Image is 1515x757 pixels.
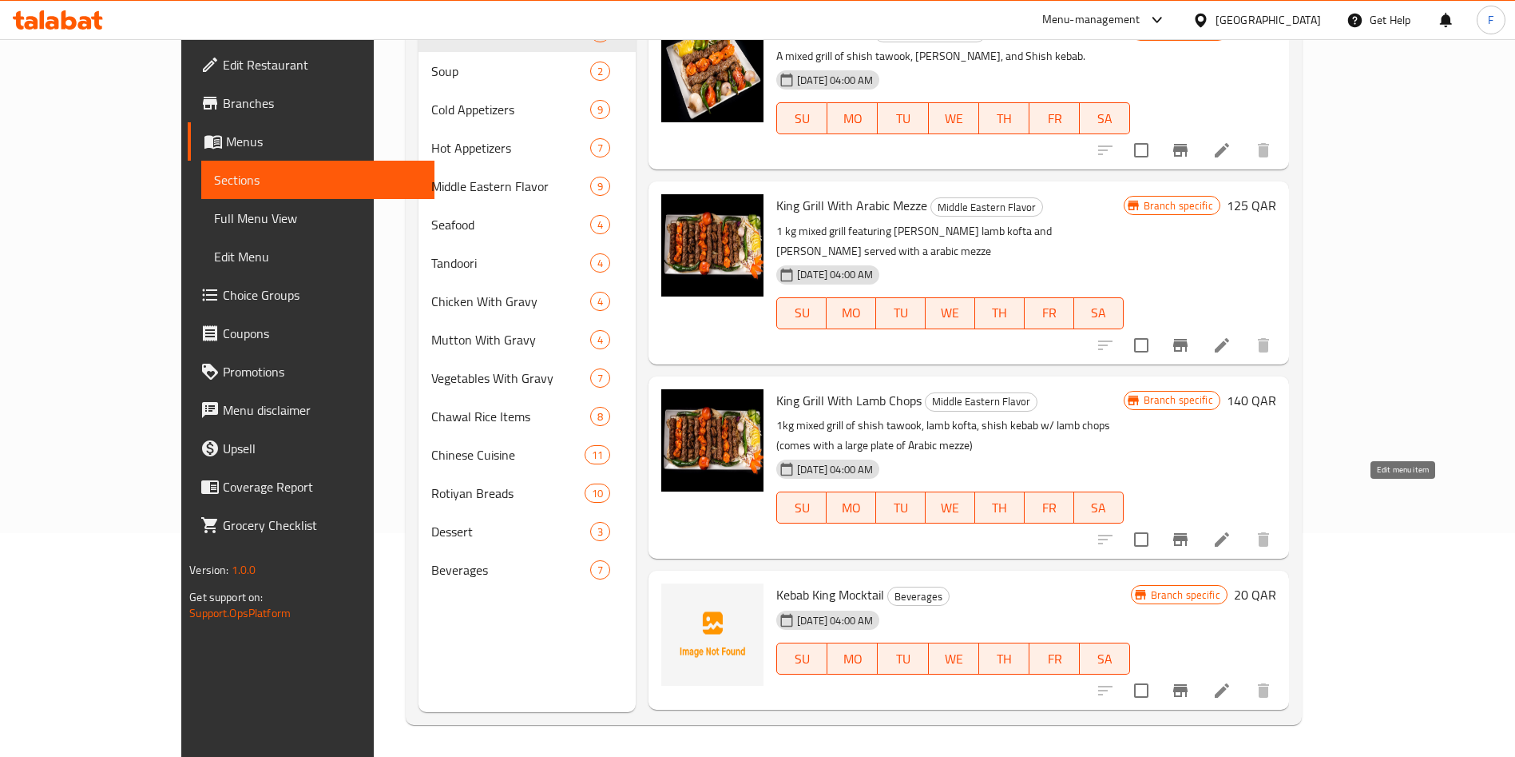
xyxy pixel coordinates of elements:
span: TH [982,496,1018,520]
h6: 20 QAR [1234,584,1276,606]
span: TH [986,107,1023,130]
div: Chinese Cuisine11 [418,436,637,474]
button: Branch-specific-item [1161,326,1200,365]
span: FR [1031,301,1068,325]
span: Soup [431,62,590,81]
a: Grocery Checklist [188,506,434,544]
p: 1kg mixed grill of shish tawook, lamb kofta, shish kebab w/ lamb chops (comes with a large plate ... [776,416,1123,456]
span: Edit Menu [214,247,422,266]
button: TU [876,492,926,524]
a: Sections [201,161,434,199]
span: 9 [591,102,609,118]
button: TH [979,102,1029,134]
span: 7 [591,563,609,578]
span: 9 [591,179,609,194]
button: Branch-specific-item [1161,131,1200,169]
span: Branch specific [1137,198,1220,213]
span: 8 [591,409,609,424]
span: Sections [214,170,422,189]
button: delete [1244,131,1283,169]
span: Seafood [431,215,590,234]
button: MO [827,297,876,329]
span: Select to update [1124,523,1158,556]
span: Select to update [1124,674,1158,707]
a: Coupons [188,314,434,353]
span: Middle Eastern Flavor [926,392,1037,411]
div: Menu-management [1042,10,1140,30]
div: Chicken With Gravy4 [418,282,637,321]
span: 11 [585,448,609,463]
span: SA [1081,301,1117,325]
div: Vegetables With Gravy7 [418,359,637,397]
button: SU [776,102,827,134]
div: items [590,330,610,349]
div: Hot Appetizers7 [418,129,637,167]
span: 4 [591,256,609,271]
div: items [590,369,610,388]
span: 4 [591,217,609,233]
span: Select to update [1124,133,1158,167]
h6: 140 QAR [1227,389,1276,412]
div: items [585,445,610,464]
span: MO [834,107,871,130]
button: TH [979,643,1029,675]
span: Menus [226,132,422,151]
div: Cold Appetizers [431,100,590,119]
span: WE [932,496,969,520]
div: Chawal Rice Items8 [418,397,637,436]
a: Edit Menu [201,237,434,276]
span: Menu disclaimer [223,400,422,420]
span: Mutton With Gravy [431,330,590,349]
p: 1 kg mixed grill featuring [PERSON_NAME] lamb kofta and [PERSON_NAME] served with a arabic mezze [776,221,1123,261]
button: WE [926,297,975,329]
button: SA [1074,492,1124,524]
div: items [585,484,610,503]
div: Chawal Rice Items [431,407,590,426]
span: King Grill With Arabic Mezze [776,193,927,217]
a: Menu disclaimer [188,391,434,429]
button: TH [975,492,1025,524]
div: Tandoori [431,253,590,273]
div: Chinese Cuisine [431,445,585,464]
span: FR [1036,647,1073,671]
button: TU [878,643,928,675]
span: Branches [223,94,422,113]
div: Middle Eastern Flavor [930,197,1043,217]
div: items [590,253,610,273]
div: Beverages [431,560,590,580]
span: SU [783,107,821,130]
button: FR [1029,102,1080,134]
button: MO [827,102,878,134]
img: King Grill For One [661,20,763,122]
div: items [590,62,610,81]
span: SU [783,496,820,520]
div: Seafood4 [418,205,637,244]
a: Choice Groups [188,276,434,314]
div: items [590,560,610,580]
div: Tandoori4 [418,244,637,282]
div: items [590,292,610,311]
h6: 40 QAR [1234,20,1276,42]
button: SA [1074,297,1124,329]
span: WE [932,301,969,325]
button: WE [929,643,979,675]
span: Dessert [431,522,590,541]
span: King Grill With Lamb Chops [776,388,922,412]
button: delete [1244,671,1283,710]
button: Branch-specific-item [1161,671,1200,710]
span: Coverage Report [223,477,422,496]
span: Rotiyan Breads [431,484,585,503]
button: SA [1080,102,1130,134]
img: Kebab King Mocktail [661,584,763,686]
span: Coupons [223,324,422,343]
span: [DATE] 04:00 AM [791,462,879,477]
span: [DATE] 04:00 AM [791,73,879,88]
span: Chicken With Gravy [431,292,590,311]
button: TH [975,297,1025,329]
p: A mixed grill of shish tawook, [PERSON_NAME], and Shish kebab. [776,46,1130,66]
button: SU [776,643,827,675]
a: Promotions [188,353,434,391]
